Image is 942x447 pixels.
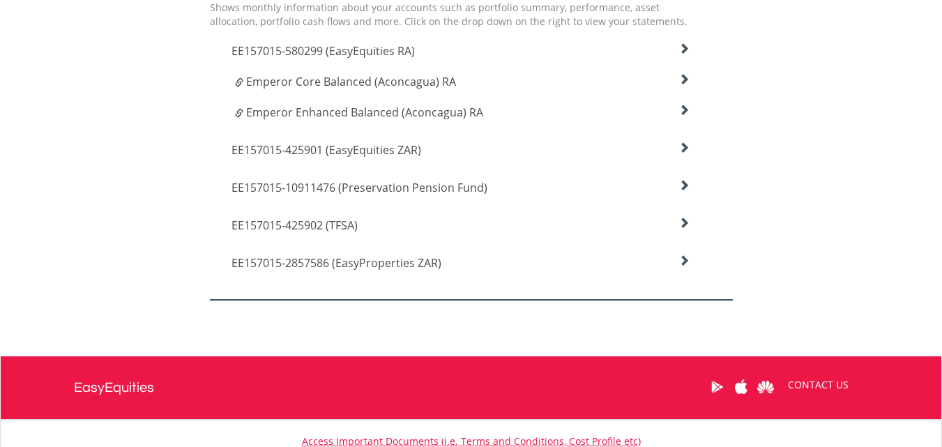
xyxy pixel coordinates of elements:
[231,180,487,195] span: EE157015-10911476 (Preservation Pension Fund)
[705,365,729,409] a: Google Play
[74,356,154,419] a: EasyEquities
[199,1,698,29] div: Shows monthly information about your accounts such as portfolio summary, performance, asset alloc...
[231,43,415,59] span: EE157015-580299 (EasyEquities RA)
[754,365,778,409] a: Huawei
[231,218,358,233] span: EE157015-425902 (TFSA)
[246,74,456,89] span: Emperor Core Balanced (Aconcagua) RA
[729,365,754,409] a: Apple
[231,142,421,158] span: EE157015-425901 (EasyEquities ZAR)
[231,255,441,271] span: EE157015-2857586 (EasyProperties ZAR)
[246,105,483,120] span: Emperor Enhanced Balanced (Aconcagua) RA
[778,365,858,404] a: CONTACT US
